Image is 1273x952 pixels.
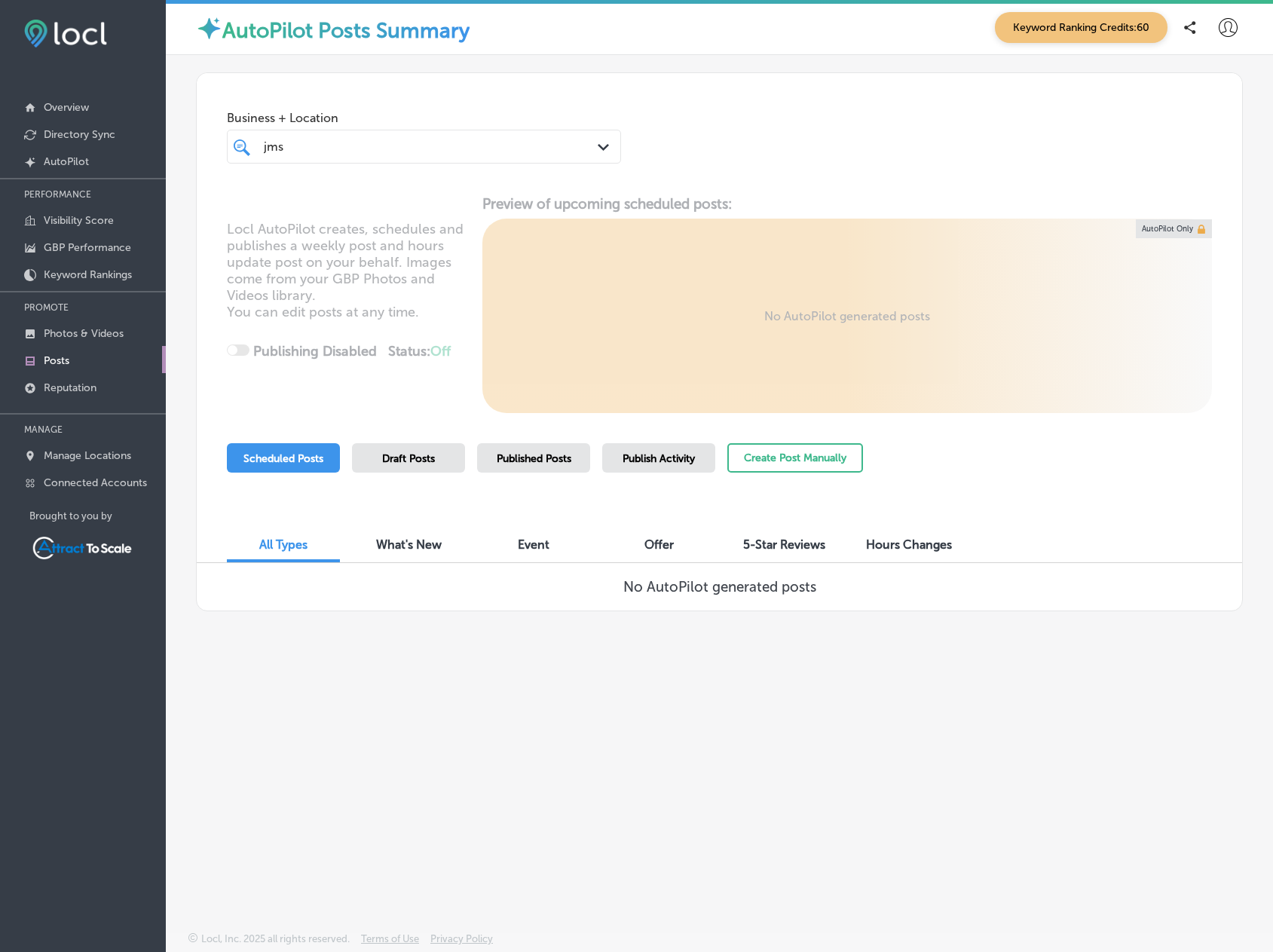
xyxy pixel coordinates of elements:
[430,933,493,952] a: Privacy Policy
[227,111,621,125] span: Business + Location
[29,534,135,562] img: Attract To Scale
[376,537,442,552] span: What's New
[866,537,952,552] span: Hours Changes
[727,443,863,473] button: Create Post Manually
[644,537,674,552] span: Offer
[24,20,107,47] img: fda3e92497d09a02dc62c9cd864e3231.png
[201,933,350,944] p: Locl, Inc. 2025 all rights reserved.
[382,452,435,465] span: Draft Posts
[44,128,115,141] p: Directory Sync
[44,381,96,394] p: Reputation
[44,214,114,227] p: Visibility Score
[44,354,69,367] p: Posts
[222,18,470,43] label: AutoPilot Posts Summary
[623,578,816,595] h3: No AutoPilot generated posts
[44,268,132,281] p: Keyword Rankings
[259,537,308,552] span: All Types
[44,241,131,254] p: GBP Performance
[361,933,419,952] a: Terms of Use
[497,452,571,465] span: Published Posts
[743,537,825,552] span: 5-Star Reviews
[44,327,124,340] p: Photos & Videos
[29,510,166,522] p: Brought to you by
[995,12,1167,43] span: Keyword Ranking Credits: 60
[243,452,323,465] span: Scheduled Posts
[196,15,222,41] img: autopilot-icon
[44,476,147,489] p: Connected Accounts
[623,452,695,465] span: Publish Activity
[44,101,89,114] p: Overview
[518,537,549,552] span: Event
[44,155,89,168] p: AutoPilot
[44,449,131,462] p: Manage Locations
